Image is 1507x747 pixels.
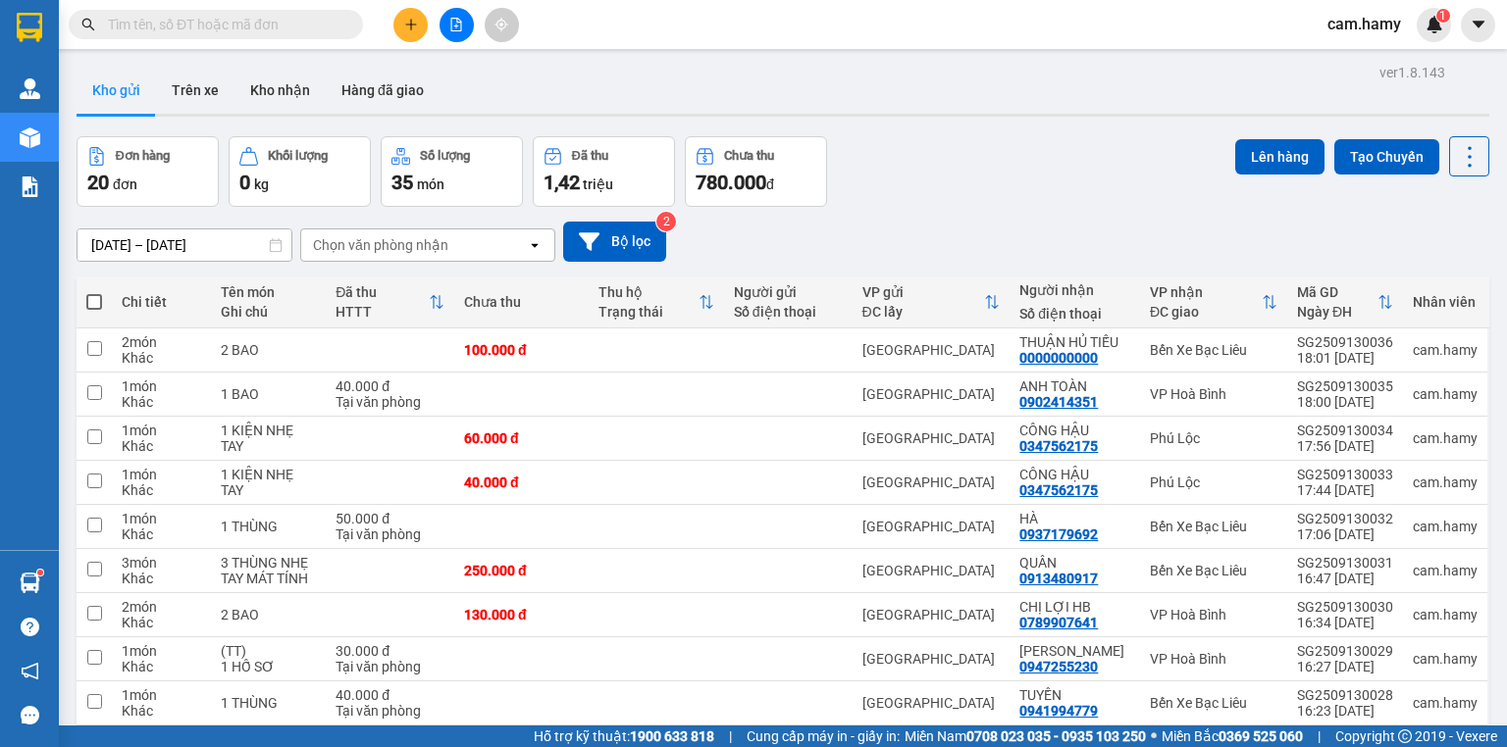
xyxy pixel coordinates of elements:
span: Hỗ trợ kỹ thuật: [534,725,714,747]
div: ĐC lấy [862,304,985,320]
button: aim [485,8,519,42]
div: 0789907641 [1019,615,1098,630]
span: ⚪️ [1151,732,1157,740]
div: 40.000 đ [336,378,444,394]
div: Tại văn phòng [336,659,444,674]
span: | [729,725,732,747]
span: 0 [239,171,250,194]
div: 1 BAO [221,386,316,402]
button: caret-down [1461,8,1495,42]
span: file-add [449,18,463,31]
div: Đã thu [572,149,608,163]
div: Khác [122,394,201,410]
div: cam.hamy [1413,386,1478,402]
span: | [1318,725,1321,747]
div: cam.hamy [1413,651,1478,667]
div: 1 món [122,467,201,482]
div: Khối lượng [268,149,328,163]
div: 130.000 đ [464,607,579,622]
div: 1 món [122,643,201,659]
div: Tên món [221,284,316,300]
div: [GEOGRAPHIC_DATA] [862,563,1001,578]
div: Số lượng [420,149,470,163]
div: Khác [122,438,201,454]
div: Chọn văn phòng nhận [313,235,448,255]
div: Ngày ĐH [1297,304,1377,320]
strong: 0708 023 035 - 0935 103 250 [966,728,1146,744]
div: 0902414351 [1019,394,1098,410]
button: plus [393,8,428,42]
div: 0913480917 [1019,571,1098,586]
div: 0947255230 [1019,659,1098,674]
div: VP nhận [1150,284,1262,300]
div: Số điện thoại [1019,306,1130,322]
div: Bến Xe Bạc Liêu [1150,342,1277,358]
span: món [417,176,444,192]
div: Tại văn phòng [336,526,444,542]
span: caret-down [1470,16,1487,33]
div: THANH TOÀN [1019,643,1130,659]
div: Khác [122,526,201,542]
div: [GEOGRAPHIC_DATA] [862,607,1001,622]
span: phone [113,72,129,87]
span: Cung cấp máy in - giấy in: [747,725,900,747]
span: Miền Bắc [1162,725,1303,747]
div: Bến Xe Bạc Liêu [1150,695,1277,711]
div: Phú Lộc [1150,474,1277,490]
input: Tìm tên, số ĐT hoặc mã đơn [108,14,339,35]
span: 1 [1439,9,1446,23]
div: Nhân viên [1413,294,1478,310]
div: VP Hoà Bình [1150,386,1277,402]
button: Đã thu1,42 triệu [533,136,675,207]
span: search [81,18,95,31]
div: CHỊ LỢI HB [1019,599,1130,615]
img: warehouse-icon [20,78,40,99]
div: 16:27 [DATE] [1297,659,1393,674]
button: Chưa thu780.000đ [685,136,827,207]
div: SG2509130034 [1297,423,1393,438]
div: cam.hamy [1413,519,1478,534]
div: 0937179692 [1019,526,1098,542]
span: copyright [1398,729,1412,743]
button: Hàng đã giao [326,67,440,114]
button: Kho gửi [77,67,156,114]
span: đ [766,176,774,192]
div: Số điện thoại [734,304,843,320]
b: GỬI : [GEOGRAPHIC_DATA] [9,123,340,155]
button: Lên hàng [1235,139,1325,174]
div: TUYỀN [1019,687,1130,703]
div: cam.hamy [1413,430,1478,446]
button: Bộ lọc [563,222,666,262]
div: CÔNG HẬU [1019,423,1130,438]
button: Tạo Chuyến [1334,139,1439,174]
div: 1 món [122,378,201,394]
strong: 1900 633 818 [630,728,714,744]
div: [GEOGRAPHIC_DATA] [862,474,1001,490]
div: Khác [122,482,201,498]
div: 17:06 [DATE] [1297,526,1393,542]
div: Chưa thu [464,294,579,310]
div: 18:00 [DATE] [1297,394,1393,410]
div: Người gửi [734,284,843,300]
div: 30.000 đ [336,643,444,659]
div: SG2509130031 [1297,555,1393,571]
div: SG2509130030 [1297,599,1393,615]
div: THUẬN HỦ TIẾU [1019,334,1130,350]
th: Toggle SortBy [853,276,1011,328]
div: 2 BAO [221,342,316,358]
div: [GEOGRAPHIC_DATA] [862,519,1001,534]
div: [GEOGRAPHIC_DATA] [862,695,1001,711]
div: 50.000 đ [336,511,444,526]
th: Toggle SortBy [589,276,723,328]
svg: open [527,237,543,253]
li: 0946 508 595 [9,68,374,92]
span: 780.000 [696,171,766,194]
span: question-circle [21,618,39,636]
div: ver 1.8.143 [1379,62,1445,83]
button: Đơn hàng20đơn [77,136,219,207]
div: 16:34 [DATE] [1297,615,1393,630]
div: Khác [122,350,201,366]
span: 20 [87,171,109,194]
div: ANH TOÀN [1019,378,1130,394]
div: [GEOGRAPHIC_DATA] [862,430,1001,446]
